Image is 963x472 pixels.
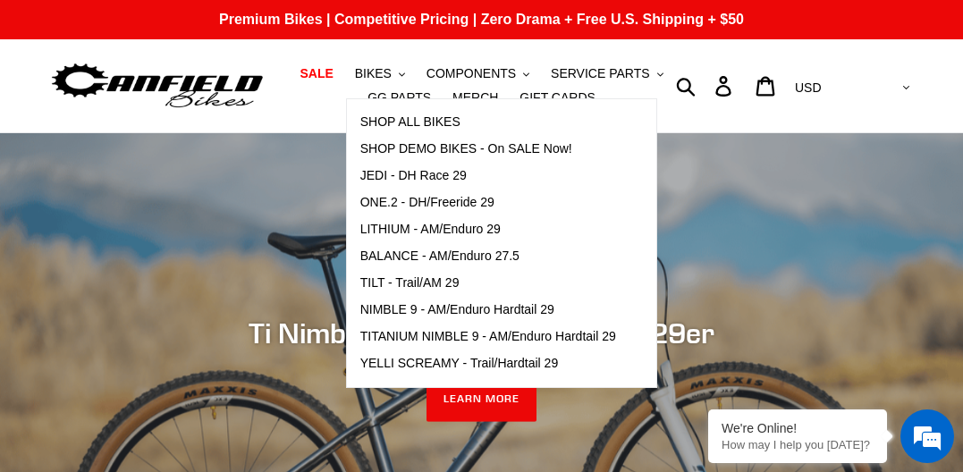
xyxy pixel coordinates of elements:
[722,438,874,451] p: How may I help you today?
[360,275,460,291] span: TILT - Trail/AM 29
[360,141,572,156] span: SHOP DEMO BIKES - On SALE Now!
[360,195,494,210] span: ONE.2 - DH/Freeride 29
[347,350,629,377] a: YELLI SCREAMY - Trail/Hardtail 29
[347,324,629,350] a: TITANIUM NIMBLE 9 - AM/Enduro Hardtail 29
[346,62,414,86] button: BIKES
[360,329,616,344] span: TITANIUM NIMBLE 9 - AM/Enduro Hardtail 29
[360,249,520,264] span: BALANCE - AM/Enduro 27.5
[347,109,629,136] a: SHOP ALL BIKES
[443,86,507,110] a: MERCH
[49,59,266,113] img: Canfield Bikes
[360,302,554,317] span: NIMBLE 9 - AM/Enduro Hardtail 29
[347,243,629,270] a: BALANCE - AM/Enduro 27.5
[542,62,672,86] button: SERVICE PARTS
[355,66,392,81] span: BIKES
[300,66,333,81] span: SALE
[551,66,649,81] span: SERVICE PARTS
[722,421,874,435] div: We're Online!
[347,270,629,297] a: TILT - Trail/AM 29
[347,190,629,216] a: ONE.2 - DH/Freeride 29
[427,66,516,81] span: COMPONENTS
[360,356,559,371] span: YELLI SCREAMY - Trail/Hardtail 29
[360,114,460,130] span: SHOP ALL BIKES
[347,136,629,163] a: SHOP DEMO BIKES - On SALE Now!
[360,222,501,237] span: LITHIUM - AM/Enduro 29
[347,216,629,243] a: LITHIUM - AM/Enduro 29
[367,90,431,105] span: GG PARTS
[427,377,536,422] a: LEARN MORE
[291,62,342,86] a: SALE
[49,316,914,350] h2: Ti Nimble 9 - Titanium Hardtail 29er
[511,86,604,110] a: GIFT CARDS
[359,86,440,110] a: GG PARTS
[520,90,596,105] span: GIFT CARDS
[418,62,538,86] button: COMPONENTS
[452,90,498,105] span: MERCH
[360,168,467,183] span: JEDI - DH Race 29
[347,163,629,190] a: JEDI - DH Race 29
[347,297,629,324] a: NIMBLE 9 - AM/Enduro Hardtail 29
